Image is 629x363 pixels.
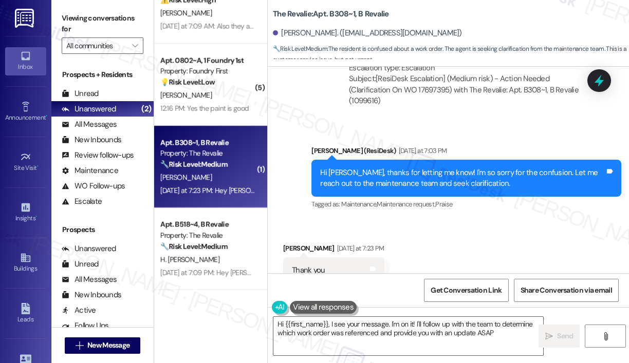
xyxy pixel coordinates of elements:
[311,145,621,160] div: [PERSON_NAME] (ResiDesk)
[62,305,96,316] div: Active
[66,37,127,54] input: All communities
[62,290,121,300] div: New Inbounds
[62,274,117,285] div: All Messages
[160,173,212,182] span: [PERSON_NAME]
[62,135,121,145] div: New Inbounds
[5,249,46,277] a: Buildings
[602,332,609,340] i: 
[273,28,462,39] div: [PERSON_NAME]. ([EMAIL_ADDRESS][DOMAIN_NAME])
[62,181,125,192] div: WO Follow-ups
[160,242,227,251] strong: 🔧 Risk Level: Medium
[160,160,227,169] strong: 🔧 Risk Level: Medium
[65,337,141,354] button: New Message
[62,88,99,99] div: Unread
[431,285,502,296] span: Get Conversation Link
[160,22,582,31] div: [DATE] at 7:09 AM: Also they are spreading, the last few days they've been found all on the floor...
[62,259,99,270] div: Unread
[132,42,138,50] i: 
[320,167,605,189] div: Hi [PERSON_NAME], thanks for letting me know! I'm so sorry for the confusion. Let me reach out to...
[545,332,553,340] i: 
[62,320,109,331] div: Follow Ups
[62,150,134,161] div: Review follow-ups
[160,230,255,241] div: Property: The Revalie
[51,69,154,80] div: Prospects + Residents
[160,137,255,148] div: Apt. B308~1, B Revalie
[46,112,47,120] span: •
[5,199,46,226] a: Insights •
[62,104,116,114] div: Unanswered
[557,331,573,341] span: Send
[62,119,117,130] div: All Messages
[62,10,143,37] label: Viewing conversations for
[160,104,249,113] div: 12:16 PM: Yes the paint is good
[160,219,255,230] div: Apt. B518~4, B Revalie
[273,44,629,66] span: : The resident is confused about a work order. The agent is seeking clarification from the mainte...
[160,66,255,77] div: Property: Foundry First
[15,9,36,28] img: ResiDesk Logo
[539,324,580,348] button: Send
[424,279,508,302] button: Get Conversation Link
[160,186,621,195] div: [DATE] at 7:23 PM: Hey [PERSON_NAME], we appreciate your text! We'll be back at 11AM to help you ...
[51,224,154,235] div: Prospects
[160,90,212,100] span: [PERSON_NAME]
[62,243,116,254] div: Unanswered
[514,279,619,302] button: Share Conversation via email
[5,148,46,176] a: Site Visit •
[160,255,219,264] span: H. [PERSON_NAME]
[335,243,384,254] div: [DATE] at 7:23 PM
[62,165,118,176] div: Maintenance
[311,197,621,212] div: Tagged as:
[35,213,37,220] span: •
[521,285,612,296] span: Share Conversation via email
[349,73,584,106] div: Subject: [ResiDesk Escalation] (Medium risk) - Action Needed (Clarification On WO 17697395) with ...
[37,163,39,170] span: •
[292,265,325,276] div: Thank you
[160,148,255,159] div: Property: The Revalie
[283,243,384,257] div: [PERSON_NAME]
[160,78,215,87] strong: 💡 Risk Level: Low
[160,268,623,277] div: [DATE] at 7:09 PM: Hey [PERSON_NAME], we appreciate your text! We'll be back at 11AM to help you ...
[5,300,46,328] a: Leads
[160,55,255,66] div: Apt. 0802~A, 1 Foundry 1st
[341,200,377,208] span: Maintenance ,
[76,341,83,350] i: 
[5,47,46,75] a: Inbox
[87,340,129,351] span: New Message
[62,196,102,207] div: Escalate
[139,101,154,117] div: (2)
[273,317,543,355] textarea: Hi {{first_name}}, I see your message. I'm on it! I'll follow up with the team to determine which
[396,145,447,156] div: [DATE] at 7:03 PM
[160,8,212,17] span: [PERSON_NAME]
[273,45,327,53] strong: 🔧 Risk Level: Medium
[273,9,389,20] b: The Revalie: Apt. B308~1, B Revalie
[377,200,435,208] span: Maintenance request ,
[435,200,452,208] span: Praise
